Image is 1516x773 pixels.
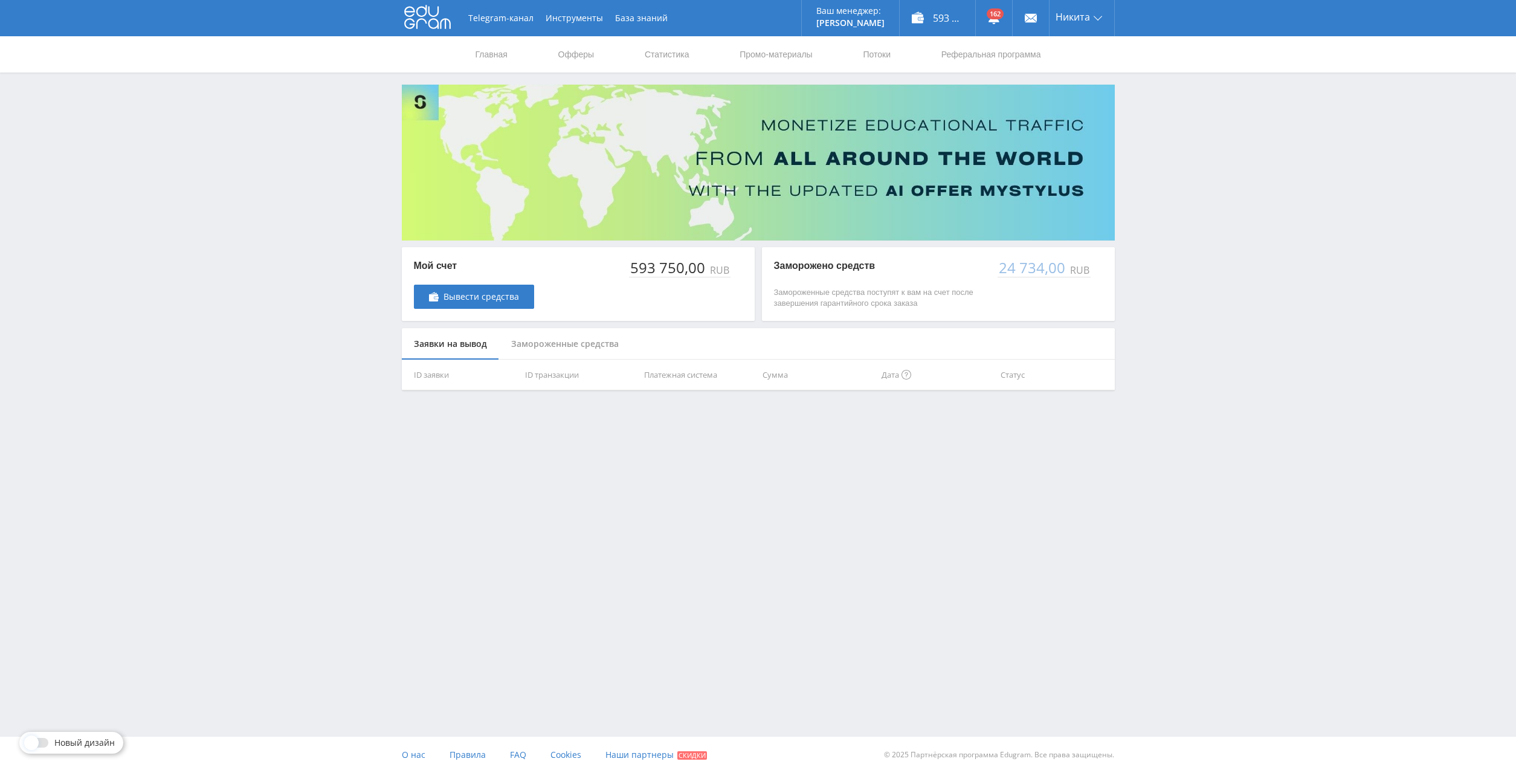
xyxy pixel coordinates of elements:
div: 24 734,00 [998,259,1068,276]
a: Реферальная программа [940,36,1042,73]
span: Никита [1056,12,1090,22]
div: RUB [1068,265,1091,276]
a: Cookies [550,737,581,773]
a: Промо-материалы [738,36,813,73]
th: ID заявки [402,360,521,390]
th: Статус [996,360,1115,390]
div: Заявки на вывод [402,328,499,360]
a: Наши партнеры Скидки [605,737,707,773]
th: Сумма [758,360,877,390]
p: Ваш менеджер: [816,6,885,16]
a: FAQ [510,737,526,773]
span: FAQ [510,749,526,760]
div: 593 750,00 [629,259,708,276]
a: Правила [450,737,486,773]
p: Мой счет [414,259,534,273]
span: Новый дизайн [54,738,115,748]
p: [PERSON_NAME] [816,18,885,28]
p: Заморожено средств [774,259,985,273]
a: Офферы [557,36,596,73]
span: О нас [402,749,425,760]
span: Правила [450,749,486,760]
th: Дата [877,360,996,390]
span: Вывести средства [444,292,519,302]
a: Вывести средства [414,285,534,309]
a: Главная [474,36,509,73]
span: Скидки [677,751,707,760]
img: Banner [402,85,1115,241]
a: Статистика [643,36,691,73]
a: Потоки [862,36,892,73]
div: RUB [708,265,731,276]
div: © 2025 Партнёрская программа Edugram. Все права защищены. [764,737,1114,773]
p: Замороженные средства поступят к вам на счет после завершения гарантийного срока заказа [774,287,985,309]
th: Платежная система [639,360,758,390]
div: Замороженные средства [499,328,631,360]
span: Наши партнеры [605,749,674,760]
th: ID транзакции [520,360,639,390]
span: Cookies [550,749,581,760]
a: О нас [402,737,425,773]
